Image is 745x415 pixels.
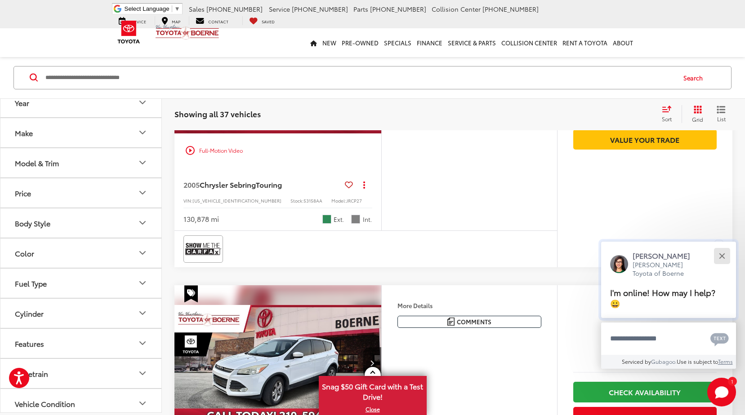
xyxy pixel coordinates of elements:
[206,4,263,13] span: [PHONE_NUMBER]
[189,4,205,13] span: Sales
[183,179,200,190] span: 2005
[499,28,560,57] a: Collision Center
[290,197,303,204] span: Stock:
[15,159,59,167] div: Model & Trim
[657,105,682,123] button: Select sort value
[601,242,736,369] div: Close[PERSON_NAME][PERSON_NAME] Toyota of BoerneI'm online! How may I help? 😀Type your messageCha...
[718,358,733,365] a: Terms
[633,251,699,260] p: [PERSON_NAME]
[320,377,426,404] span: Snag $50 Gift Card with a Test Drive!
[710,332,729,346] svg: Text
[346,197,362,204] span: JRCP27
[682,105,710,123] button: Grid View
[560,28,610,57] a: Rent a Toyota
[322,215,331,224] span: Satin Jade Pearlcoat
[482,4,539,13] span: [PHONE_NUMBER]
[601,322,736,355] textarea: Type your message
[320,28,339,57] a: New
[457,318,491,326] span: Comments
[573,347,717,356] span: [DATE] Price:
[339,28,381,57] a: Pre-Owned
[15,128,33,137] div: Make
[432,4,481,13] span: Collision Center
[675,66,716,89] button: Search
[308,28,320,57] a: Home
[45,67,675,88] input: Search by Make, Model, or Keyword
[137,308,148,318] div: Cylinder
[653,240,723,249] label: Compare Vehicle
[112,18,146,47] img: Toyota
[397,316,541,328] button: Comments
[363,347,381,379] button: Next image
[573,382,717,402] a: Check Availability
[189,16,235,25] a: Contact
[573,129,717,150] a: Value Your Trade
[137,247,148,258] div: Color
[712,246,732,265] button: Close
[662,115,672,123] span: Sort
[707,378,736,406] svg: Start Chat
[137,97,148,108] div: Year
[573,320,717,343] span: $2,200
[610,286,715,309] span: I'm online! How may I help? 😀
[15,339,44,348] div: Features
[137,398,148,409] div: Vehicle Condition
[137,157,148,168] div: Model & Trim
[0,329,162,358] button: FeaturesFeatures
[717,115,726,123] span: List
[381,28,414,57] a: Specials
[155,16,187,25] a: Map
[242,16,281,25] a: My Saved Vehicles
[445,28,499,57] a: Service & Parts: Opens in a new tab
[0,88,162,117] button: YearYear
[677,358,718,365] span: Use is subject to
[15,309,44,318] div: Cylinder
[633,260,699,278] p: [PERSON_NAME] Toyota of Boerne
[303,197,322,204] span: 53158AA
[731,379,733,383] span: 1
[414,28,445,57] a: Finance
[112,16,153,25] a: Service
[351,215,360,224] span: Dark Slate Gray
[174,108,261,119] span: Showing all 37 vehicles
[183,197,192,204] span: VIN:
[622,358,651,365] span: Serviced by
[334,215,344,224] span: Ext.
[15,279,47,287] div: Fuel Type
[397,302,541,309] h4: More Details
[0,148,162,177] button: Model & TrimModel & Trim
[269,4,290,13] span: Service
[262,18,275,24] span: Saved
[15,399,75,408] div: Vehicle Condition
[357,177,372,193] button: Actions
[184,285,198,302] span: Special
[651,358,677,365] a: Gubagoo.
[692,115,703,123] span: Grid
[0,118,162,147] button: MakeMake
[0,359,162,388] button: DrivetrainDrivetrain
[125,5,180,12] a: Select Language​
[15,369,48,378] div: Drivetrain
[710,105,732,123] button: List View
[292,4,348,13] span: [PHONE_NUMBER]
[137,278,148,288] div: Fuel Type
[0,208,162,238] button: Body StyleBody Style
[0,238,162,268] button: ColorColor
[192,197,281,204] span: [US_VEHICLE_IDENTIFICATION_NUMBER]
[331,197,346,204] span: Model:
[137,368,148,379] div: Drivetrain
[200,179,256,190] span: Chrysler Sebring
[183,180,341,190] a: 2005Chrysler SebringTouring
[137,338,148,349] div: Features
[256,179,282,190] span: Touring
[708,328,732,349] button: Chat with SMS
[15,98,29,107] div: Year
[0,299,162,328] button: CylinderCylinder
[185,237,221,261] img: View CARFAX report
[610,28,636,57] a: About
[353,4,368,13] span: Parts
[363,181,365,188] span: dropdown dots
[15,249,34,257] div: Color
[707,378,736,406] button: Toggle Chat Window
